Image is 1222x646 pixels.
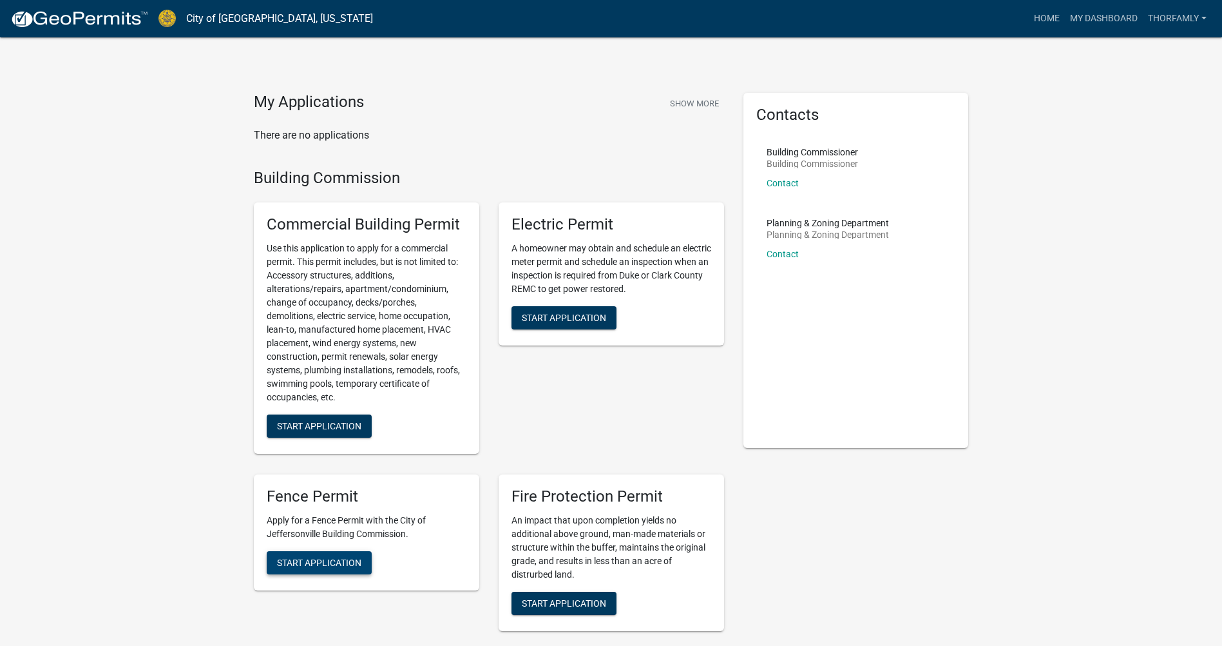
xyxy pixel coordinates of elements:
[511,242,711,296] p: A homeowner may obtain and schedule an electric meter permit and schedule an inspection when an i...
[254,93,364,112] h4: My Applications
[267,215,466,234] h5: Commercial Building Permit
[511,487,711,506] h5: Fire Protection Permit
[767,178,799,188] a: Contact
[267,551,372,574] button: Start Application
[511,215,711,234] h5: Electric Permit
[767,148,858,157] p: Building Commissioner
[756,106,956,124] h5: Contacts
[511,592,616,615] button: Start Application
[511,514,711,582] p: An impact that upon completion yields no additional above ground, man-made materials or structure...
[511,306,616,329] button: Start Application
[267,514,466,541] p: Apply for a Fence Permit with the City of Jeffersonville Building Commission.
[254,169,724,188] h4: Building Commission
[1029,6,1065,31] a: Home
[254,128,724,143] p: There are no applications
[767,230,889,239] p: Planning & Zoning Department
[1065,6,1143,31] a: My Dashboard
[767,159,858,168] p: Building Commissioner
[665,93,724,114] button: Show More
[267,487,466,506] h5: Fence Permit
[767,219,889,228] p: Planning & Zoning Department
[1143,6,1212,31] a: Thorfamly
[767,249,799,259] a: Contact
[186,8,373,30] a: City of [GEOGRAPHIC_DATA], [US_STATE]
[522,598,606,608] span: Start Application
[277,557,361,567] span: Start Application
[267,242,466,404] p: Use this application to apply for a commercial permit. This permit includes, but is not limited t...
[158,10,176,27] img: City of Jeffersonville, Indiana
[277,421,361,431] span: Start Application
[267,415,372,438] button: Start Application
[522,313,606,323] span: Start Application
